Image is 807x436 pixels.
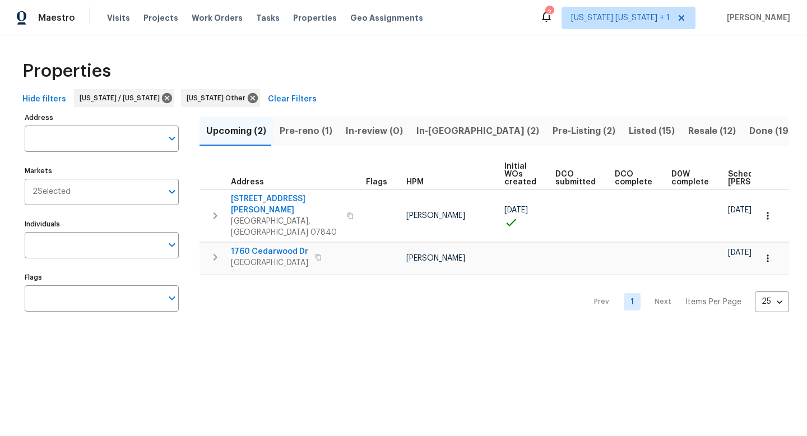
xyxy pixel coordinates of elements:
[164,290,180,306] button: Open
[583,281,789,323] nav: Pagination Navigation
[555,170,596,186] span: DCO submitted
[629,123,675,139] span: Listed (15)
[22,66,111,77] span: Properties
[231,178,264,186] span: Address
[231,246,308,257] span: 1760 Cedarwood Dr
[571,12,670,24] span: [US_STATE] [US_STATE] + 1
[722,12,790,24] span: [PERSON_NAME]
[74,89,174,107] div: [US_STATE] / [US_STATE]
[181,89,260,107] div: [US_STATE] Other
[728,249,752,257] span: [DATE]
[553,123,615,139] span: Pre-Listing (2)
[206,123,266,139] span: Upcoming (2)
[293,12,337,24] span: Properties
[187,92,250,104] span: [US_STATE] Other
[346,123,403,139] span: In-review (0)
[33,187,71,197] span: 2 Selected
[749,123,798,139] span: Done (198)
[25,274,179,281] label: Flags
[688,123,736,139] span: Resale (12)
[80,92,164,104] span: [US_STATE] / [US_STATE]
[406,212,465,220] span: [PERSON_NAME]
[685,296,741,308] p: Items Per Page
[25,168,179,174] label: Markets
[256,14,280,22] span: Tasks
[231,216,340,238] span: [GEOGRAPHIC_DATA], [GEOGRAPHIC_DATA] 07840
[728,206,752,214] span: [DATE]
[755,287,789,316] div: 25
[231,193,340,216] span: [STREET_ADDRESS][PERSON_NAME]
[406,254,465,262] span: [PERSON_NAME]
[545,7,553,18] div: 2
[18,89,71,110] button: Hide filters
[366,178,387,186] span: Flags
[268,92,317,106] span: Clear Filters
[22,92,66,106] span: Hide filters
[504,206,528,214] span: [DATE]
[728,170,791,186] span: Scheduled [PERSON_NAME]
[107,12,130,24] span: Visits
[192,12,243,24] span: Work Orders
[671,170,709,186] span: D0W complete
[231,257,308,268] span: [GEOGRAPHIC_DATA]
[25,114,179,121] label: Address
[263,89,321,110] button: Clear Filters
[615,170,652,186] span: DCO complete
[406,178,424,186] span: HPM
[25,221,179,228] label: Individuals
[164,184,180,200] button: Open
[416,123,539,139] span: In-[GEOGRAPHIC_DATA] (2)
[350,12,423,24] span: Geo Assignments
[164,237,180,253] button: Open
[38,12,75,24] span: Maestro
[143,12,178,24] span: Projects
[164,131,180,146] button: Open
[280,123,332,139] span: Pre-reno (1)
[504,163,536,186] span: Initial WOs created
[624,293,641,310] a: Goto page 1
